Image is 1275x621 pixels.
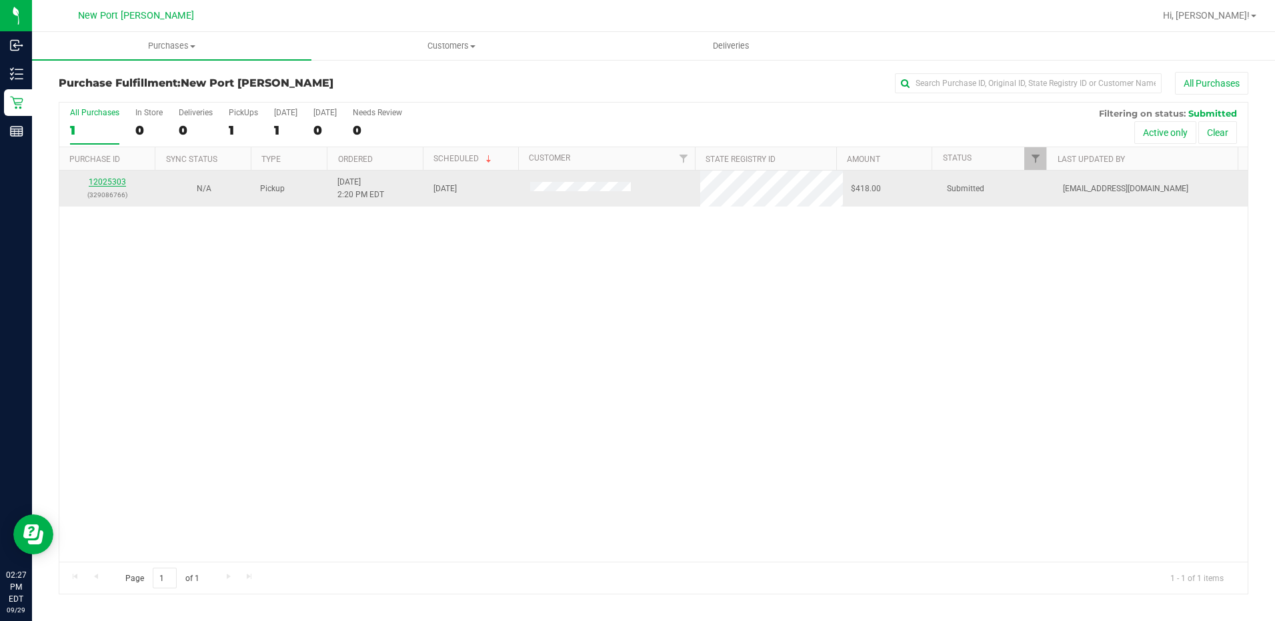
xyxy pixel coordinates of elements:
div: Deliveries [179,108,213,117]
p: 02:27 PM EDT [6,569,26,605]
div: PickUps [229,108,258,117]
div: In Store [135,108,163,117]
a: Type [261,155,281,164]
a: Amount [847,155,880,164]
button: Clear [1198,121,1237,144]
span: Not Applicable [197,184,211,193]
a: Filter [1024,147,1046,170]
div: 1 [274,123,297,138]
div: [DATE] [274,108,297,117]
inline-svg: Inbound [10,39,23,52]
span: Submitted [947,183,984,195]
inline-svg: Inventory [10,67,23,81]
a: Scheduled [433,154,494,163]
span: Page of 1 [114,568,210,588]
a: Status [943,153,972,163]
div: Needs Review [353,108,402,117]
a: Purchase ID [69,155,120,164]
input: 1 [153,568,177,588]
span: Submitted [1188,108,1237,119]
a: Customers [311,32,591,60]
a: Last Updated By [1058,155,1125,164]
input: Search Purchase ID, Original ID, State Registry ID or Customer Name... [895,73,1162,93]
span: Deliveries [695,40,768,52]
div: [DATE] [313,108,337,117]
a: Filter [673,147,695,170]
div: 0 [353,123,402,138]
div: All Purchases [70,108,119,117]
button: All Purchases [1175,72,1248,95]
a: Customer [529,153,570,163]
span: Purchases [32,40,311,52]
inline-svg: Retail [10,96,23,109]
iframe: Resource center [13,514,53,554]
span: [EMAIL_ADDRESS][DOMAIN_NAME] [1063,183,1188,195]
a: 12025303 [89,177,126,187]
a: Sync Status [166,155,217,164]
a: Deliveries [591,32,871,60]
div: 0 [313,123,337,138]
span: Pickup [260,183,285,195]
div: 1 [229,123,258,138]
button: N/A [197,183,211,195]
a: Purchases [32,32,311,60]
div: 1 [70,123,119,138]
a: Ordered [338,155,373,164]
span: New Port [PERSON_NAME] [78,10,194,21]
span: Customers [312,40,590,52]
div: 0 [179,123,213,138]
inline-svg: Reports [10,125,23,138]
div: 0 [135,123,163,138]
span: $418.00 [851,183,881,195]
span: 1 - 1 of 1 items [1160,568,1234,588]
span: Hi, [PERSON_NAME]! [1163,10,1250,21]
span: Filtering on status: [1099,108,1186,119]
span: New Port [PERSON_NAME] [181,77,333,89]
p: (329086766) [67,189,148,201]
span: [DATE] [433,183,457,195]
p: 09/29 [6,605,26,615]
a: State Registry ID [706,155,776,164]
span: [DATE] 2:20 PM EDT [337,176,384,201]
h3: Purchase Fulfillment: [59,77,455,89]
button: Active only [1134,121,1196,144]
